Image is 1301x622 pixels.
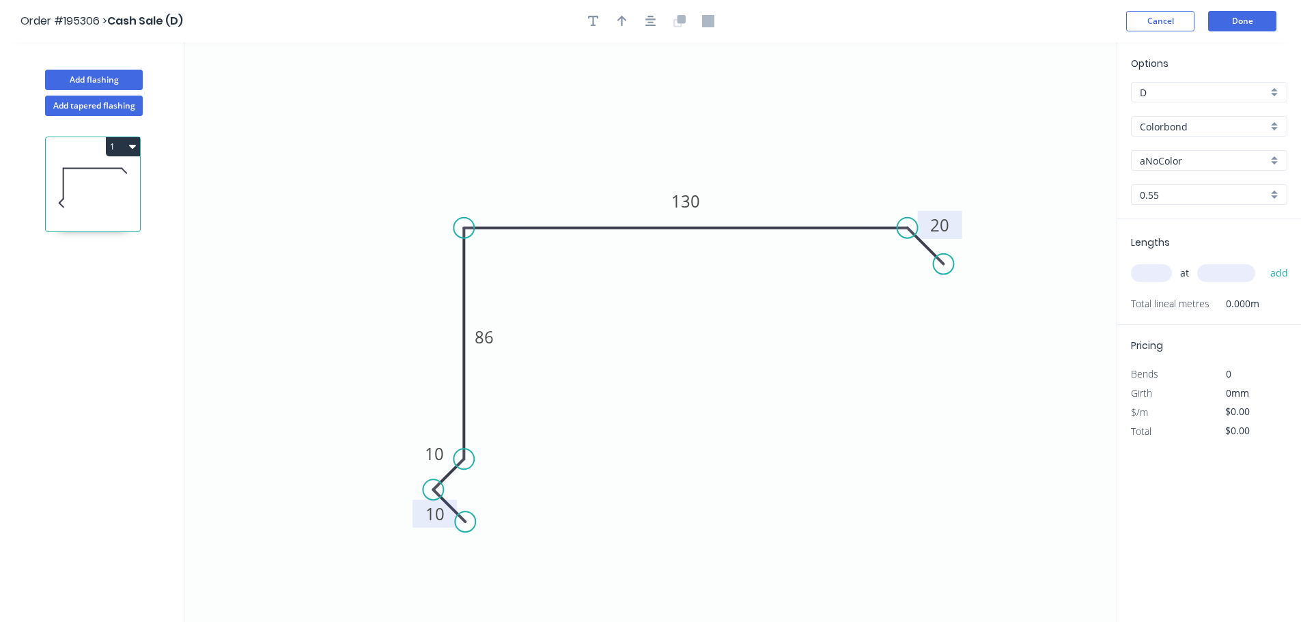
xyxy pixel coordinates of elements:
[1131,57,1169,70] span: Options
[475,326,494,348] tspan: 86
[1140,119,1268,134] input: Material
[45,70,143,90] button: Add flashing
[1131,236,1170,249] span: Lengths
[1209,294,1259,313] span: 0.000m
[1131,425,1151,438] span: Total
[107,13,183,29] span: Cash Sale (D)
[1140,85,1268,100] input: Price level
[106,137,140,156] button: 1
[1226,367,1231,380] span: 0
[1131,386,1152,399] span: Girth
[1208,11,1276,31] button: Done
[1140,154,1268,168] input: Colour
[1131,294,1209,313] span: Total lineal metres
[1131,339,1163,352] span: Pricing
[1180,264,1189,283] span: at
[1226,386,1249,399] span: 0mm
[425,503,445,525] tspan: 10
[930,214,949,236] tspan: 20
[1140,188,1268,202] input: Thickness
[1126,11,1194,31] button: Cancel
[184,42,1117,622] svg: 0
[45,96,143,116] button: Add tapered flashing
[1131,406,1148,419] span: $/m
[20,13,107,29] span: Order #195306 >
[671,190,700,212] tspan: 130
[425,442,444,465] tspan: 10
[1131,367,1158,380] span: Bends
[1263,261,1296,285] button: add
